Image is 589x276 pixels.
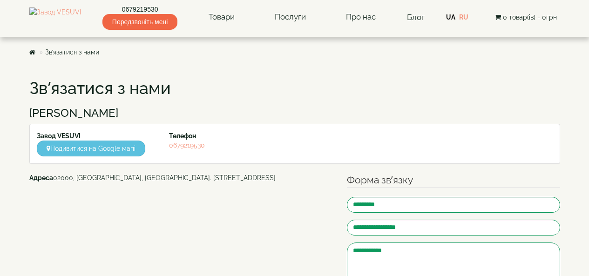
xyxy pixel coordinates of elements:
[265,7,315,28] a: Послуги
[199,7,244,28] a: Товари
[37,141,145,156] a: Подивитися на Google мапі
[29,107,560,119] h3: [PERSON_NAME]
[503,13,557,21] span: 0 товар(ів) - 0грн
[45,48,99,56] a: Зв’язатися з нами
[102,14,177,30] span: Передзвоніть мені
[169,132,196,140] strong: Телефон
[37,132,81,140] strong: Завод VESUVI
[169,141,205,149] a: 0679219530
[29,79,560,98] h1: Зв’язатися з нами
[407,13,425,22] a: Блог
[459,13,468,21] a: RU
[446,13,455,21] a: UA
[29,174,53,182] b: Адреса
[29,173,333,182] address: 02000, [GEOGRAPHIC_DATA], [GEOGRAPHIC_DATA]. [STREET_ADDRESS]
[29,7,81,27] img: Завод VESUVI
[492,12,560,22] button: 0 товар(ів) - 0грн
[102,5,177,14] a: 0679219530
[347,173,560,188] legend: Форма зв’язку
[337,7,385,28] a: Про нас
